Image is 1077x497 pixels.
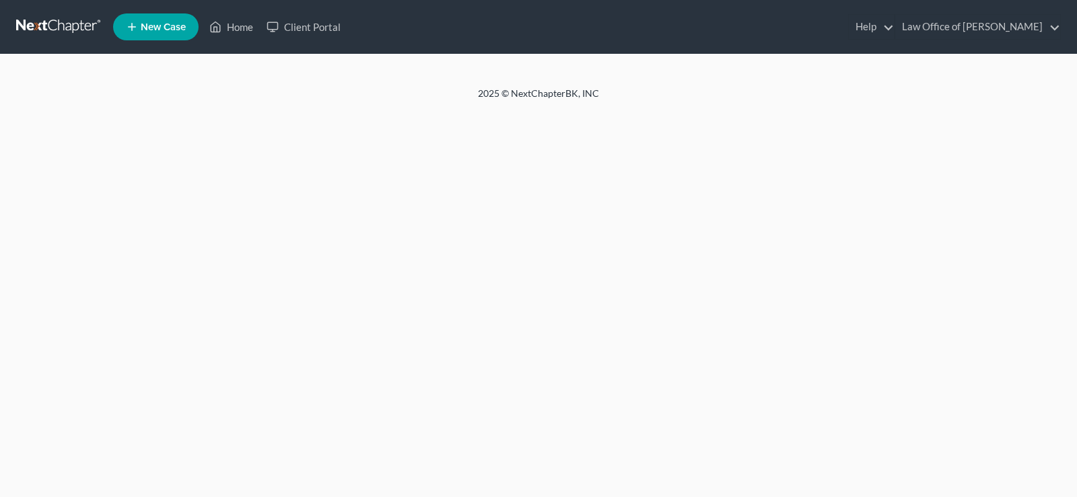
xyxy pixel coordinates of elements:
a: Help [849,15,894,39]
a: Law Office of [PERSON_NAME] [895,15,1060,39]
div: 2025 © NextChapterBK, INC [155,87,922,111]
new-legal-case-button: New Case [113,13,199,40]
a: Client Portal [260,15,347,39]
a: Home [203,15,260,39]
